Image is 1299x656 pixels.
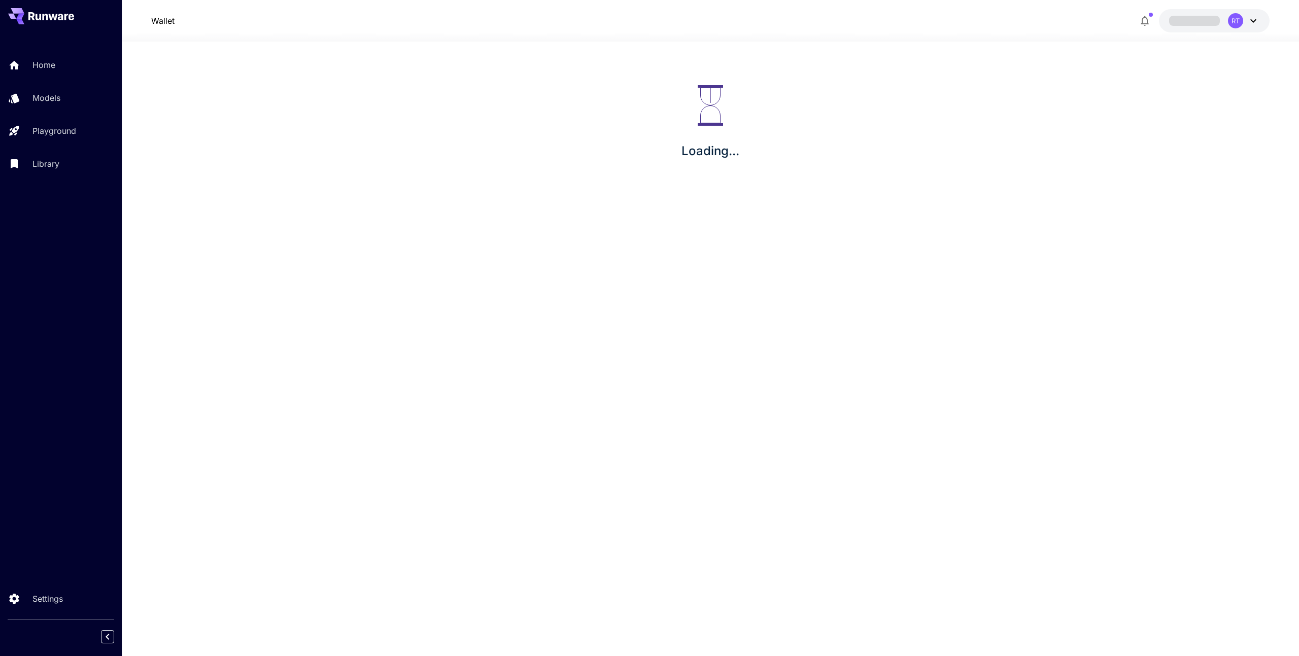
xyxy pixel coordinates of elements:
[1159,9,1270,32] button: RT
[32,158,59,170] p: Library
[151,15,175,27] nav: breadcrumb
[32,92,60,104] p: Models
[109,628,122,646] div: Collapse sidebar
[32,59,55,71] p: Home
[32,593,63,605] p: Settings
[151,15,175,27] a: Wallet
[32,125,76,137] p: Playground
[681,142,739,160] p: Loading...
[1228,13,1243,28] div: RT
[101,630,114,643] button: Collapse sidebar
